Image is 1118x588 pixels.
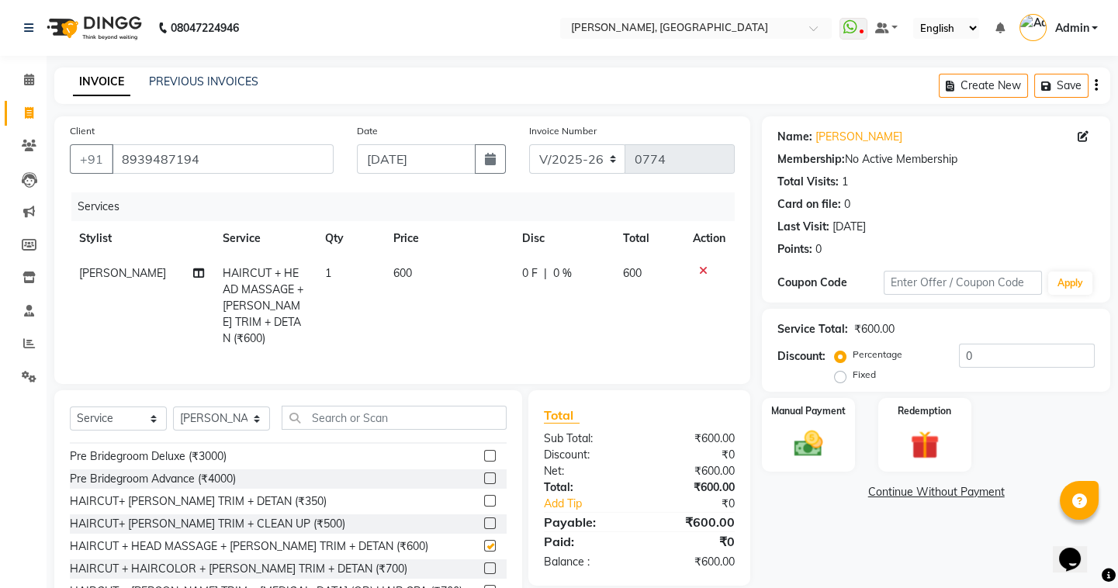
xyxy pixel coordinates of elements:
[898,404,951,418] label: Redemption
[853,348,902,361] label: Percentage
[70,493,327,510] div: HAIRCUT+ [PERSON_NAME] TRIM + DETAN (₹350)
[171,6,239,50] b: 08047224946
[853,368,876,382] label: Fixed
[815,241,822,258] div: 0
[532,431,639,447] div: Sub Total:
[657,496,746,512] div: ₹0
[71,192,746,221] div: Services
[70,471,236,487] div: Pre Bridegroom Advance (₹4000)
[79,266,166,280] span: [PERSON_NAME]
[532,479,639,496] div: Total:
[393,266,412,280] span: 600
[544,407,580,424] span: Total
[771,404,846,418] label: Manual Payment
[844,196,850,213] div: 0
[70,448,227,465] div: Pre Bridegroom Deluxe (₹3000)
[765,484,1107,500] a: Continue Without Payment
[384,221,514,256] th: Price
[939,74,1028,98] button: Create New
[529,124,597,138] label: Invoice Number
[112,144,334,174] input: Search by Name/Mobile/Email/Code
[777,129,812,145] div: Name:
[532,463,639,479] div: Net:
[282,406,507,430] input: Search or Scan
[70,561,407,577] div: HAIRCUT + HAIRCOLOR + [PERSON_NAME] TRIM + DETAN (₹700)
[1034,74,1089,98] button: Save
[639,479,746,496] div: ₹600.00
[532,447,639,463] div: Discount:
[70,516,345,532] div: HAIRCUT+ [PERSON_NAME] TRIM + CLEAN UP (₹500)
[73,68,130,96] a: INVOICE
[639,532,746,551] div: ₹0
[70,144,113,174] button: +91
[40,6,146,50] img: logo
[777,151,1095,168] div: No Active Membership
[223,266,303,345] span: HAIRCUT + HEAD MASSAGE + [PERSON_NAME] TRIM + DETAN (₹600)
[325,266,331,280] span: 1
[777,321,848,337] div: Service Total:
[639,463,746,479] div: ₹600.00
[522,265,538,282] span: 0 F
[854,321,895,337] div: ₹600.00
[777,348,826,365] div: Discount:
[1054,20,1089,36] span: Admin
[639,554,746,570] div: ₹600.00
[777,174,839,190] div: Total Visits:
[1048,272,1092,295] button: Apply
[777,241,812,258] div: Points:
[777,219,829,235] div: Last Visit:
[623,266,642,280] span: 600
[902,427,948,463] img: _gift.svg
[1053,526,1102,572] iframe: chat widget
[532,513,639,531] div: Payable:
[684,221,735,256] th: Action
[532,496,657,512] a: Add Tip
[815,129,902,145] a: [PERSON_NAME]
[884,271,1042,295] input: Enter Offer / Coupon Code
[70,538,428,555] div: HAIRCUT + HEAD MASSAGE + [PERSON_NAME] TRIM + DETAN (₹600)
[213,221,316,256] th: Service
[149,74,258,88] a: PREVIOUS INVOICES
[785,427,832,460] img: _cash.svg
[832,219,866,235] div: [DATE]
[357,124,378,138] label: Date
[639,431,746,447] div: ₹600.00
[842,174,848,190] div: 1
[777,151,845,168] div: Membership:
[513,221,614,256] th: Disc
[777,196,841,213] div: Card on file:
[1019,14,1047,41] img: Admin
[777,275,883,291] div: Coupon Code
[70,124,95,138] label: Client
[532,532,639,551] div: Paid:
[532,554,639,570] div: Balance :
[553,265,572,282] span: 0 %
[614,221,684,256] th: Total
[639,447,746,463] div: ₹0
[70,221,213,256] th: Stylist
[316,221,384,256] th: Qty
[639,513,746,531] div: ₹600.00
[544,265,547,282] span: |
